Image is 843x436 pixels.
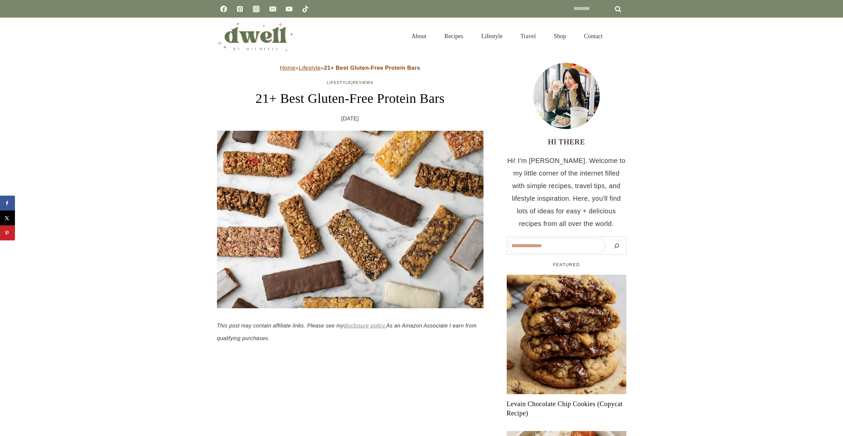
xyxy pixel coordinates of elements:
[217,89,483,109] h1: 21+ Best Gluten-Free Protein Bars
[507,136,626,148] h3: HI THERE
[545,25,575,48] a: Shop
[324,65,420,71] strong: 21+ Best Gluten-Free Protein Bars
[575,25,612,48] a: Contact
[435,25,472,48] a: Recipes
[280,65,420,71] span: » »
[299,2,312,16] a: TikTok
[402,25,611,48] nav: Primary Navigation
[402,25,435,48] a: About
[217,21,293,51] img: DWELL by michelle
[507,399,626,418] a: Levain Chocolate Chip Cookies (Copycat Recipe)
[233,2,247,16] a: Pinterest
[327,80,351,85] a: Lifestyle
[609,238,625,253] button: Search
[266,2,279,16] a: Email
[507,275,626,394] a: Read More Levain Chocolate Chip Cookies (Copycat Recipe)
[507,261,626,268] h5: FEATURED
[280,65,295,71] a: Home
[507,154,626,230] p: Hi! I'm [PERSON_NAME]. Welcome to my little corner of the internet filled with simple recipes, tr...
[299,65,321,71] a: Lifestyle
[472,25,511,48] a: Lifestyle
[282,2,296,16] a: YouTube
[511,25,545,48] a: Travel
[615,31,626,42] button: View Search Form
[327,80,373,85] span: |
[217,131,483,308] img: many kinds of protein bars, flatlay
[250,2,263,16] a: Instagram
[217,323,477,341] em: This post may contain affiliate links. Please see my As an Amazon Associate I earn from qualifyin...
[217,2,230,16] a: Facebook
[353,80,373,85] a: Reviews
[344,323,386,328] a: disclosure policy.
[341,114,359,124] time: [DATE]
